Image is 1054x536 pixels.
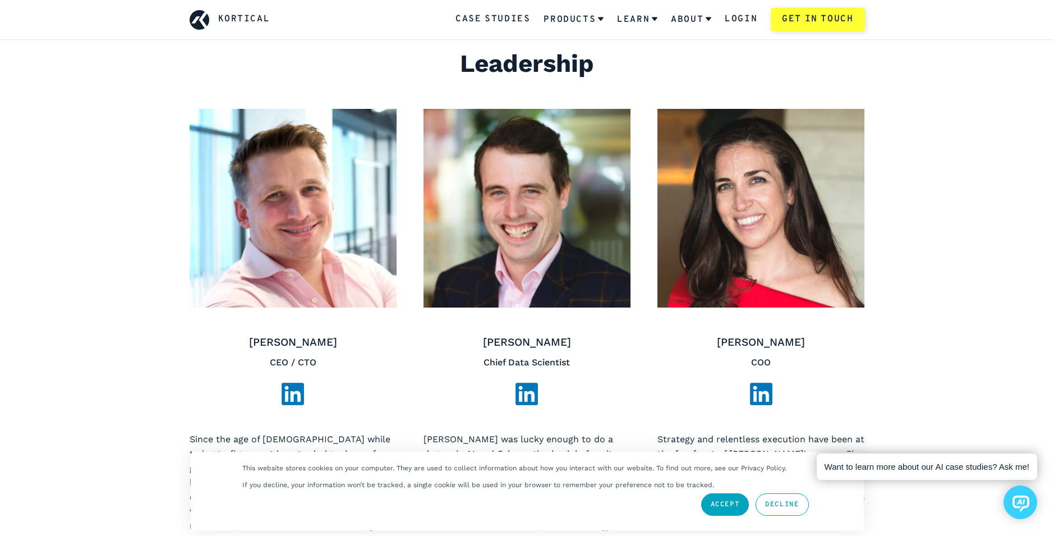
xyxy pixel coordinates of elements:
p: This website stores cookies on your computer. They are used to collect information about how you ... [242,464,786,472]
a: Accept [701,493,749,516]
img: Barbara Johnson [657,109,864,308]
a: Get in touch [771,8,864,31]
p: COO [657,355,864,370]
p: CEO / CTO [190,355,397,370]
a: About [671,5,711,34]
a: Products [544,5,604,34]
p: Chief Data Scientist [424,355,630,370]
img: LinkedIn [516,383,538,405]
h2: Leadership [190,45,865,82]
h4: [PERSON_NAME] [657,335,864,351]
img: LinkedIn [282,383,304,405]
h4: [PERSON_NAME] [190,335,397,351]
img: LinkedIn [750,383,772,405]
a: Learn [617,5,657,34]
p: If you decline, your information won’t be tracked, a single cookie will be used in your browser t... [242,481,714,489]
h4: [PERSON_NAME] [424,335,630,351]
img: Andy Gray [190,109,397,308]
a: Kortical [218,12,270,27]
a: Login [725,12,757,27]
a: Case Studies [455,12,530,27]
a: Decline [756,493,808,516]
img: Alex Allan [424,109,630,308]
